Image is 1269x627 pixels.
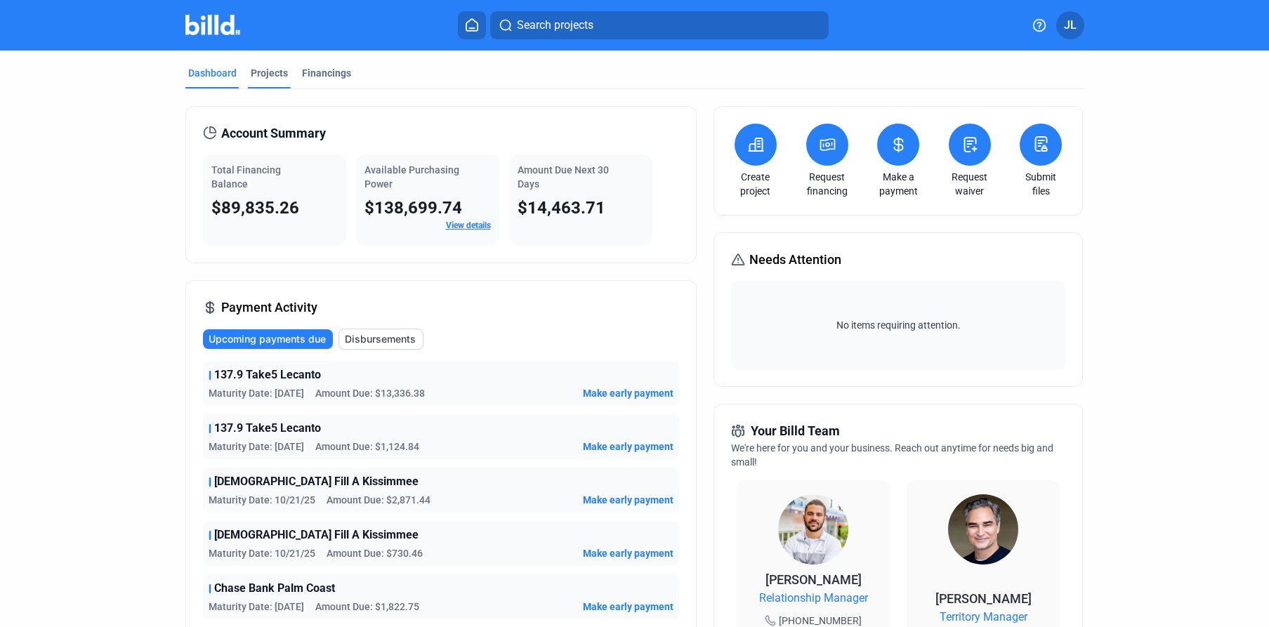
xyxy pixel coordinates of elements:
[940,609,1027,626] span: Territory Manager
[315,440,419,454] span: Amount Due: $1,124.84
[518,198,605,218] span: $14,463.71
[209,600,304,614] span: Maturity Date: [DATE]
[214,367,321,383] span: 137.9 Take5 Lecanto
[221,298,317,317] span: Payment Activity
[209,386,304,400] span: Maturity Date: [DATE]
[214,580,335,597] span: Chase Bank Palm Coast
[214,473,419,490] span: [DEMOGRAPHIC_DATA] Fill A Kissimmee
[214,527,419,543] span: [DEMOGRAPHIC_DATA] Fill A Kissimmee
[945,170,994,198] a: Request waiver
[751,421,840,441] span: Your Billd Team
[214,420,321,437] span: 137.9 Take5 Lecanto
[737,318,1060,332] span: No items requiring attention.
[490,11,829,39] button: Search projects
[185,15,241,35] img: Billd Company Logo
[338,329,423,350] button: Disbursements
[209,440,304,454] span: Maturity Date: [DATE]
[731,442,1053,468] span: We're here for you and your business. Reach out anytime for needs big and small!
[749,250,841,270] span: Needs Attention
[517,17,593,34] span: Search projects
[209,332,326,346] span: Upcoming payments due
[188,66,237,80] div: Dashboard
[583,600,673,614] button: Make early payment
[731,170,780,198] a: Create project
[583,546,673,560] button: Make early payment
[1064,17,1077,34] span: JL
[315,386,425,400] span: Amount Due: $13,336.38
[935,591,1032,606] span: [PERSON_NAME]
[327,493,430,507] span: Amount Due: $2,871.44
[302,66,351,80] div: Financings
[518,164,609,190] span: Amount Due Next 30 Days
[211,198,299,218] span: $89,835.26
[251,66,288,80] div: Projects
[211,164,281,190] span: Total Financing Balance
[345,332,416,346] span: Disbursements
[364,164,459,190] span: Available Purchasing Power
[203,329,333,349] button: Upcoming payments due
[583,386,673,400] button: Make early payment
[778,494,848,565] img: Relationship Manager
[583,493,673,507] button: Make early payment
[759,590,868,607] span: Relationship Manager
[315,600,419,614] span: Amount Due: $1,822.75
[948,494,1018,565] img: Territory Manager
[327,546,423,560] span: Amount Due: $730.46
[209,493,315,507] span: Maturity Date: 10/21/25
[803,170,852,198] a: Request financing
[1056,11,1084,39] button: JL
[446,220,491,230] a: View details
[583,440,673,454] button: Make early payment
[1016,170,1065,198] a: Submit files
[221,124,326,143] span: Account Summary
[209,546,315,560] span: Maturity Date: 10/21/25
[765,572,862,587] span: [PERSON_NAME]
[874,170,923,198] a: Make a payment
[364,198,462,218] span: $138,699.74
